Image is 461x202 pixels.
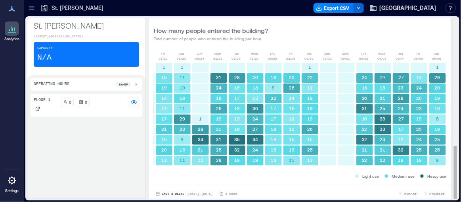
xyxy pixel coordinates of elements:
[397,190,419,198] button: EXPORT
[435,75,440,80] text: 29
[392,173,415,179] p: Medium use
[362,157,367,163] text: 22
[422,190,447,198] button: COMPARE
[163,64,166,70] text: 1
[119,82,128,87] p: 8a - 6p
[232,56,241,61] p: 08/26
[216,106,222,111] text: 26
[362,116,367,121] text: 16
[180,106,185,111] text: 11
[380,126,386,132] text: 33
[305,56,314,61] p: 08/30
[289,85,295,90] text: 26
[380,85,386,90] text: 18
[399,75,404,80] text: 27
[271,106,277,111] text: 17
[323,56,332,61] p: 08/31
[289,106,295,111] text: 16
[198,137,203,142] text: 34
[289,126,295,132] text: 15
[398,51,404,56] p: Thu
[154,35,268,42] p: Total number of people who entered the building per hour
[271,75,276,80] text: 19
[34,97,50,103] p: Floor 1
[342,51,349,56] p: Mon
[2,19,22,44] a: Analytics
[216,147,222,152] text: 25
[181,64,184,70] text: 1
[180,126,185,132] text: 23
[398,147,404,152] text: 32
[287,56,296,61] p: 08/29
[85,99,88,105] p: 0
[417,147,422,152] text: 25
[154,26,268,35] p: How many people entered the building?
[362,85,367,90] text: 18
[398,157,404,163] text: 19
[234,137,240,142] text: 35
[399,116,404,121] text: 27
[367,2,439,14] button: [GEOGRAPHIC_DATA]
[216,85,222,90] text: 24
[161,157,167,163] text: 13
[417,126,422,132] text: 25
[234,147,240,152] text: 32
[252,137,258,142] text: 34
[252,147,258,152] text: 24
[307,106,313,111] text: 19
[195,56,205,61] p: 08/24
[234,75,240,80] text: 28
[362,126,367,132] text: 22
[417,85,422,90] text: 24
[289,51,293,56] p: Fri
[271,95,276,101] text: 22
[159,56,168,61] p: 08/22
[362,137,367,142] text: 32
[271,147,276,152] text: 16
[198,126,203,132] text: 28
[434,51,439,56] p: Sat
[289,116,295,121] text: 12
[37,52,52,63] p: N/A
[417,116,422,121] text: 19
[162,116,167,121] text: 17
[307,51,312,56] p: Sat
[199,116,202,121] text: 1
[435,85,440,90] text: 20
[307,85,313,90] text: 12
[216,137,222,142] text: 31
[5,188,19,193] p: Settings
[289,95,295,101] text: 14
[289,137,295,142] text: 15
[362,106,367,111] text: 31
[380,116,386,121] text: 33
[52,4,103,12] p: St. [PERSON_NAME]
[435,126,440,132] text: 19
[234,126,240,132] text: 16
[307,126,313,132] text: 26
[361,51,367,56] p: Tue
[271,126,276,132] text: 18
[417,157,422,163] text: 18
[252,116,258,121] text: 24
[417,95,422,101] text: 20
[271,116,277,121] text: 17
[399,126,404,132] text: 17
[154,190,214,198] button: Last 3 Weeks |[DATE]-[DATE]
[180,157,185,163] text: 11
[2,171,21,196] a: Settings
[161,85,167,90] text: 19
[380,4,436,12] span: [GEOGRAPHIC_DATA]
[398,106,404,111] text: 24
[180,116,185,121] text: 29
[233,51,239,56] p: Tue
[430,192,445,196] span: COMPARE
[307,137,313,142] text: 15
[271,137,276,142] text: 14
[197,51,203,56] p: Sun
[234,106,240,111] text: 18
[436,116,439,121] text: 8
[4,37,19,41] p: Analytics
[380,157,386,163] text: 22
[198,157,203,163] text: 12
